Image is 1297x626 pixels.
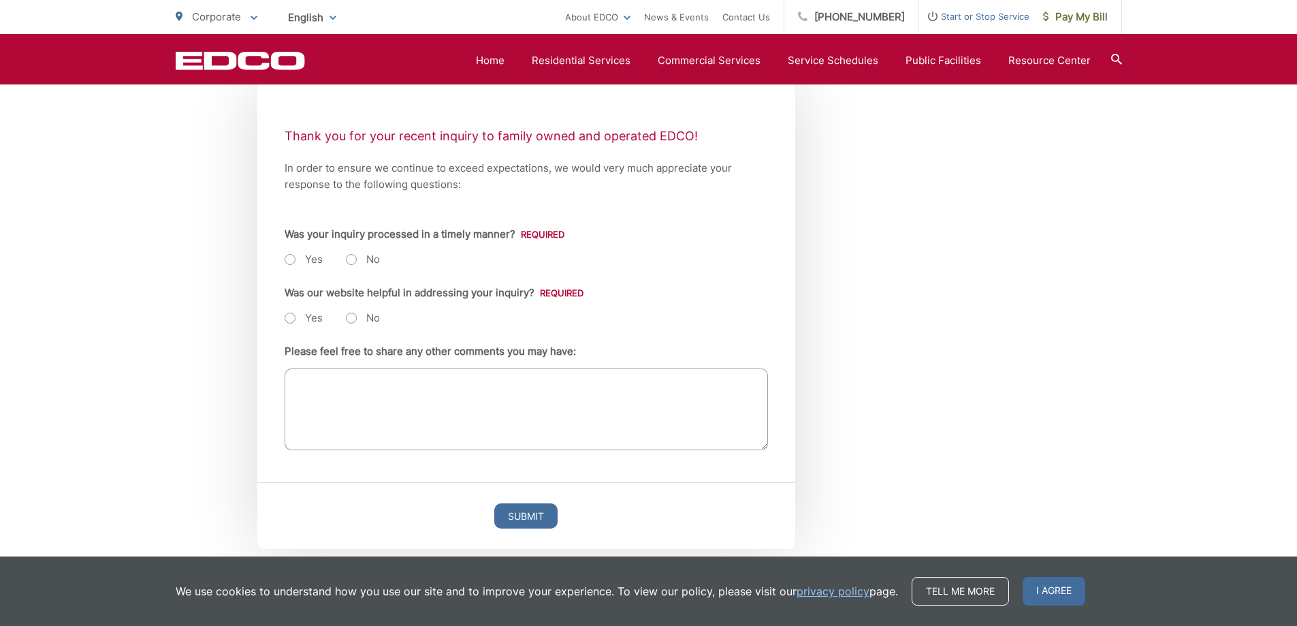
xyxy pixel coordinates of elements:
[285,253,323,266] label: Yes
[192,10,241,23] span: Corporate
[532,52,630,69] a: Residential Services
[476,52,505,69] a: Home
[658,52,760,69] a: Commercial Services
[176,51,305,70] a: EDCD logo. Return to the homepage.
[644,9,709,25] a: News & Events
[912,577,1009,606] a: Tell me more
[1023,577,1085,606] span: I agree
[722,9,770,25] a: Contact Us
[788,52,878,69] a: Service Schedules
[565,9,630,25] a: About EDCO
[1043,9,1108,25] span: Pay My Bill
[176,583,898,599] p: We use cookies to understand how you use our site and to improve your experience. To view our pol...
[285,160,768,193] p: In order to ensure we continue to exceed expectations, we would very much appreciate your respons...
[285,126,768,146] p: Thank you for your recent inquiry to family owned and operated EDCO!
[285,345,576,358] label: Please feel free to share any other comments you may have:
[285,228,564,240] label: Was your inquiry processed in a timely manner?
[494,503,558,529] input: Submit
[346,311,380,325] label: No
[278,5,347,29] span: English
[285,311,323,325] label: Yes
[906,52,981,69] a: Public Facilities
[797,583,869,599] a: privacy policy
[285,287,583,299] label: Was our website helpful in addressing your inquiry?
[1008,52,1091,69] a: Resource Center
[346,253,380,266] label: No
